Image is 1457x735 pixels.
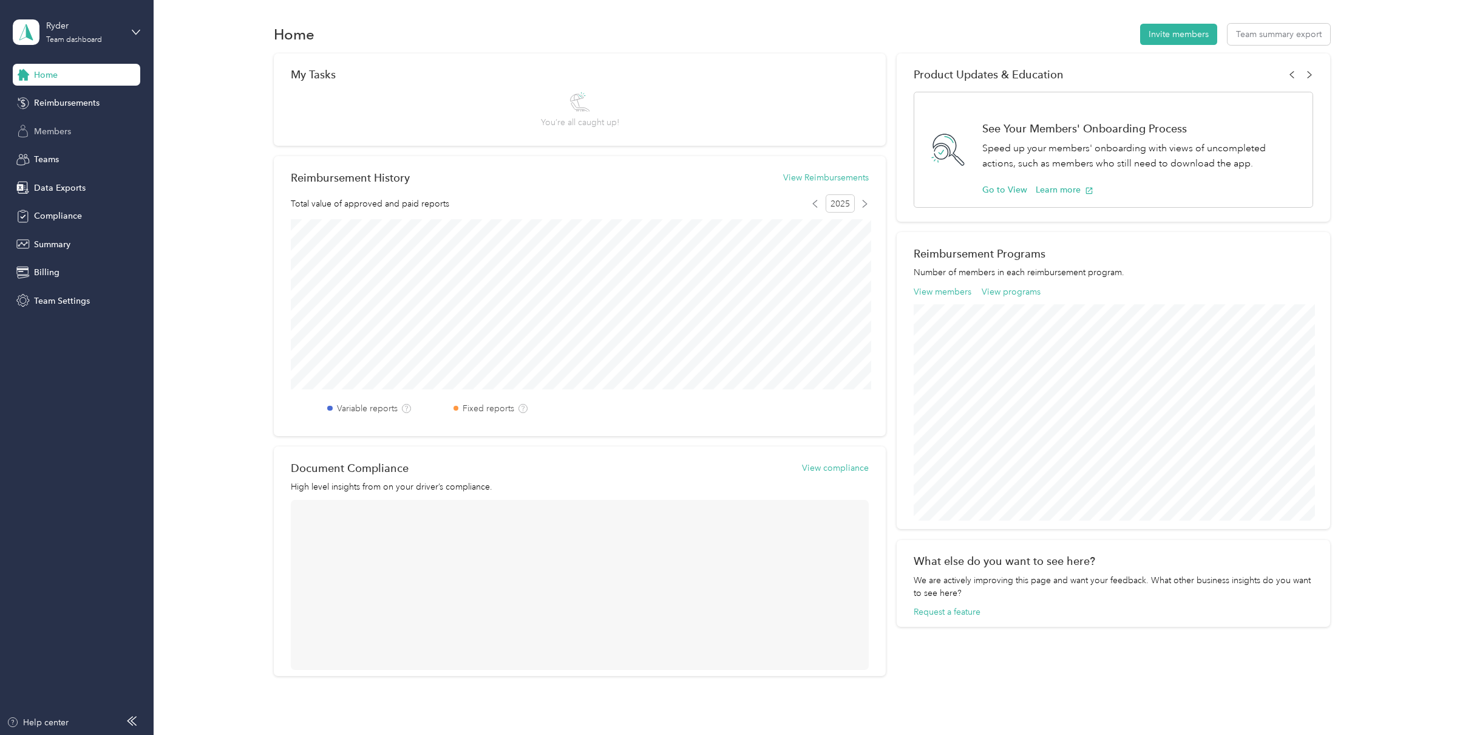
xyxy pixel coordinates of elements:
span: Billing [34,266,59,279]
span: Total value of approved and paid reports [291,197,449,210]
button: View compliance [802,462,869,474]
p: Number of members in each reimbursement program. [914,266,1314,279]
button: Help center [7,716,69,729]
span: Data Exports [34,182,86,194]
span: Team Settings [34,295,90,307]
span: Product Updates & Education [914,68,1064,81]
div: My Tasks [291,68,869,81]
button: Invite members [1140,24,1217,45]
button: View Reimbursements [783,171,869,184]
div: What else do you want to see here? [914,555,1314,567]
button: Request a feature [914,606,980,618]
iframe: Everlance-gr Chat Button Frame [1389,667,1457,735]
span: You’re all caught up! [541,116,619,129]
h1: Home [274,28,314,41]
label: Fixed reports [463,402,514,415]
p: High level insights from on your driver’s compliance. [291,480,869,493]
button: View programs [982,285,1041,298]
span: 2025 [826,194,855,213]
button: Team summary export [1228,24,1330,45]
span: Members [34,125,71,138]
span: Summary [34,238,70,251]
div: Team dashboard [46,36,102,44]
div: Ryder [46,19,122,32]
button: Go to View [982,183,1027,196]
button: View members [914,285,971,298]
span: Compliance [34,210,82,222]
div: We are actively improving this page and want your feedback. What other business insights do you w... [914,574,1314,600]
label: Variable reports [337,402,398,415]
h1: See Your Members' Onboarding Process [982,122,1300,135]
h2: Reimbursement History [291,171,410,184]
span: Home [34,69,58,81]
p: Speed up your members' onboarding with views of uncompleted actions, such as members who still ne... [982,141,1300,171]
h2: Document Compliance [291,462,409,474]
h2: Reimbursement Programs [914,247,1314,260]
span: Reimbursements [34,97,100,109]
span: Teams [34,153,59,166]
button: Learn more [1036,183,1093,196]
